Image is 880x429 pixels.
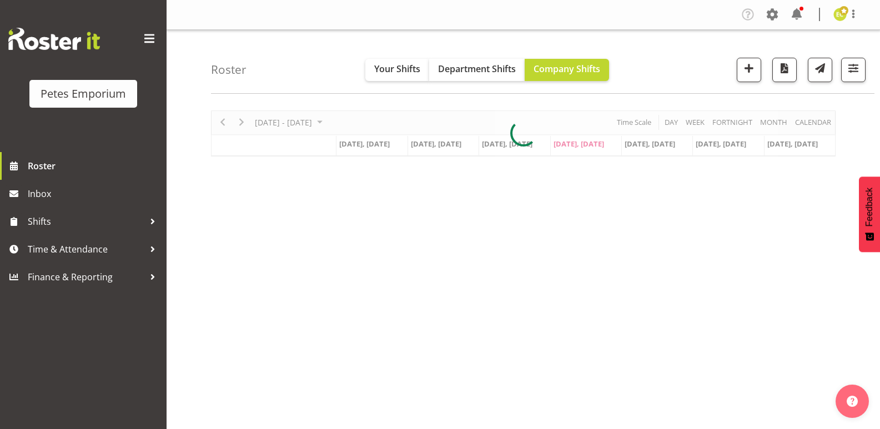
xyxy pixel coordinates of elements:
span: Feedback [864,188,874,226]
div: Petes Emporium [41,85,126,102]
button: Department Shifts [429,59,525,81]
span: Finance & Reporting [28,269,144,285]
span: Department Shifts [438,63,516,75]
span: Time & Attendance [28,241,144,258]
span: Roster [28,158,161,174]
img: help-xxl-2.png [847,396,858,407]
img: Rosterit website logo [8,28,100,50]
button: Filter Shifts [841,58,866,82]
h4: Roster [211,63,247,76]
img: emma-croft7499.jpg [833,8,847,21]
button: Feedback - Show survey [859,176,880,252]
button: Send a list of all shifts for the selected filtered period to all rostered employees. [808,58,832,82]
button: Your Shifts [365,59,429,81]
button: Add a new shift [737,58,761,82]
span: Company Shifts [534,63,600,75]
span: Inbox [28,185,161,202]
span: Your Shifts [374,63,420,75]
button: Company Shifts [525,59,609,81]
button: Download a PDF of the roster according to the set date range. [772,58,797,82]
span: Shifts [28,213,144,230]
